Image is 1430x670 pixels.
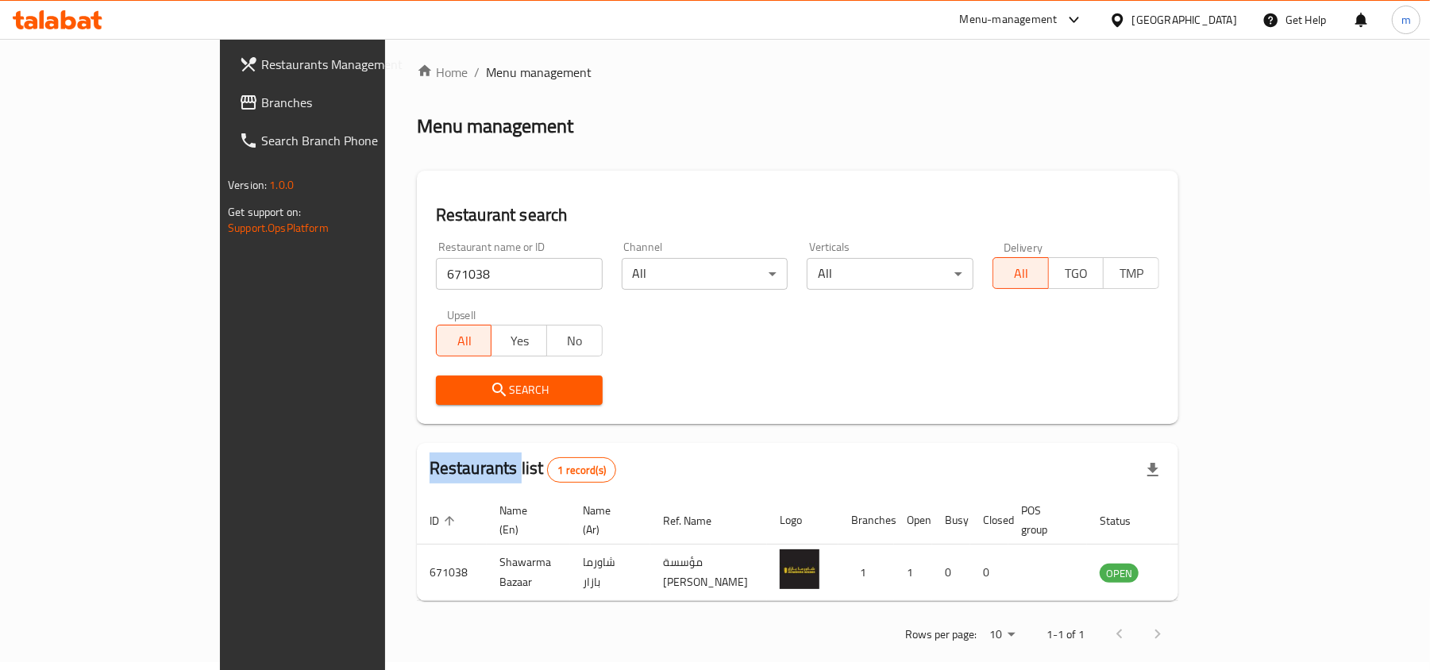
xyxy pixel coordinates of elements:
button: Search [436,375,603,405]
td: 0 [932,545,970,601]
th: Action [1170,496,1225,545]
table: enhanced table [417,496,1225,601]
span: Yes [498,329,541,352]
span: No [553,329,596,352]
td: 1 [894,545,932,601]
p: 1-1 of 1 [1046,625,1085,645]
td: شاورما بازار [570,545,650,601]
th: Busy [932,496,970,545]
div: All [622,258,788,290]
button: TMP [1103,257,1159,289]
td: Shawarma Bazaar [487,545,570,601]
img: Shawarma Bazaar [780,549,819,589]
button: TGO [1048,257,1104,289]
button: No [546,325,603,356]
span: OPEN [1100,564,1139,583]
span: ID [430,511,460,530]
a: Search Branch Phone [226,121,459,160]
a: Branches [226,83,459,121]
span: 1 record(s) [548,463,615,478]
p: Rows per page: [905,625,977,645]
td: مؤسسة [PERSON_NAME] [650,545,767,601]
span: Branches [261,93,446,112]
a: Support.OpsPlatform [228,218,329,238]
div: All [807,258,973,290]
span: Ref. Name [663,511,732,530]
button: Yes [491,325,547,356]
span: m [1401,11,1411,29]
span: Status [1100,511,1151,530]
td: 1 [838,545,894,601]
span: All [1000,262,1043,285]
div: Menu-management [960,10,1058,29]
button: All [993,257,1049,289]
span: Search Branch Phone [261,131,446,150]
div: [GEOGRAPHIC_DATA] [1132,11,1237,29]
th: Open [894,496,932,545]
span: Restaurants Management [261,55,446,74]
span: All [443,329,486,352]
h2: Restaurant search [436,203,1159,227]
button: All [436,325,492,356]
h2: Menu management [417,114,573,139]
td: 0 [970,545,1008,601]
span: Get support on: [228,202,301,222]
span: Name (Ar) [583,501,631,539]
th: Closed [970,496,1008,545]
span: Name (En) [499,501,551,539]
a: Restaurants Management [226,45,459,83]
span: POS group [1021,501,1068,539]
li: / [474,63,480,82]
label: Upsell [447,309,476,320]
th: Branches [838,496,894,545]
h2: Restaurants list [430,456,616,483]
label: Delivery [1004,241,1043,252]
div: Rows per page: [983,623,1021,647]
span: Menu management [486,63,592,82]
span: TMP [1110,262,1153,285]
span: Search [449,380,590,400]
span: 1.0.0 [269,175,294,195]
input: Search for restaurant name or ID.. [436,258,603,290]
nav: breadcrumb [417,63,1178,82]
div: Export file [1134,451,1172,489]
span: TGO [1055,262,1098,285]
th: Logo [767,496,838,545]
span: Version: [228,175,267,195]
